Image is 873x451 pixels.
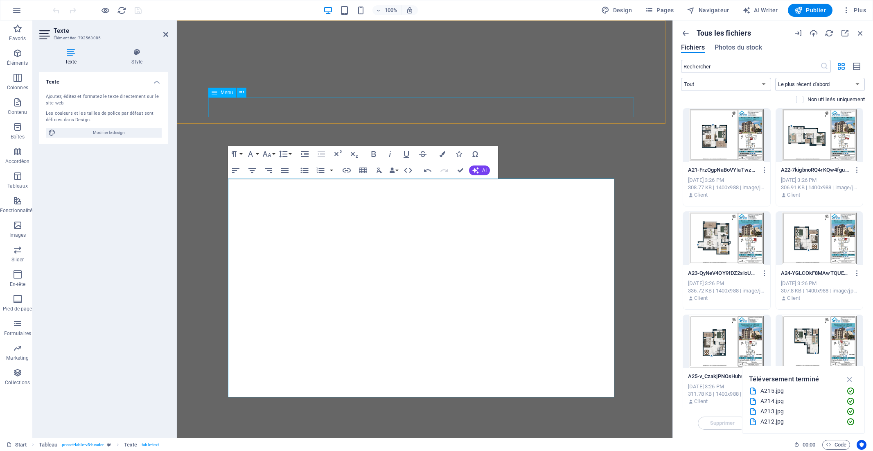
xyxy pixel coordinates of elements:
p: Contenu [8,109,27,116]
span: Design [601,6,632,14]
div: [DATE] 3:26 PM [688,177,765,184]
i: Actualiser la page [117,6,126,15]
i: Téléverser [809,29,818,38]
p: A22-7kigbnoRQ4rKQw4fguGk8A.jpg [781,166,850,174]
button: Code [822,440,850,450]
button: 100% [372,5,402,15]
button: Line Height [277,146,293,162]
button: HTML [400,162,416,179]
i: Fermer [856,29,865,38]
button: AI Writer [739,4,781,17]
button: Strikethrough [415,146,431,162]
div: 308.77 KB | 1400x988 | image/jpeg [688,184,765,191]
button: reload [117,5,126,15]
p: Boîtes [11,134,25,140]
span: Cliquez pour sélectionner. Double-cliquez pour modifier. [39,440,58,450]
span: Modifier le design [58,128,159,138]
button: AI [469,165,490,175]
div: Les couleurs et les tailles de police par défaut sont définies dans Design. [46,110,162,124]
p: Non utilisés uniquement [808,96,865,103]
div: A215.jpg [760,386,840,396]
p: Client [787,295,801,302]
div: Ajoutez, éditez et formatez le texte directement sur le site web. [46,93,162,107]
p: A23-QyNeV4OY9fDZ2sloU4Y7EQ.jpg [688,270,758,277]
button: Publier [788,4,832,17]
button: Align Center [244,162,260,179]
button: Bold (Ctrl+B) [366,146,381,162]
button: Cliquez ici pour quitter le mode Aperçu et poursuivre l'édition. [100,5,110,15]
span: Pages [645,6,674,14]
p: Marketing [6,355,29,361]
button: Increase Indent [297,146,313,162]
span: Navigateur [687,6,729,14]
p: Favoris [9,35,26,42]
p: Client [694,398,708,405]
button: Navigateur [684,4,732,17]
div: [DATE] 3:26 PM [688,383,765,390]
button: Ordered List [328,162,335,179]
div: A214.jpg [760,397,840,406]
span: : [808,442,810,448]
button: Insert Table [355,162,371,179]
p: A24-YGLCOkF8MAwTQUEEyF1WZQ.jpg [781,270,850,277]
button: Paragraph Format [228,146,244,162]
p: Client [787,191,801,199]
button: Font Family [244,146,260,162]
h6: 100% [385,5,398,15]
button: Icons [451,146,467,162]
button: Plus [839,4,869,17]
p: Images [9,232,26,238]
button: Align Right [261,162,276,179]
p: Client [694,295,708,302]
i: Afficher tous les dossiers [681,29,690,38]
div: [DATE] 3:26 PM [688,280,765,287]
span: . table-text [140,440,159,450]
span: AI [482,168,487,173]
button: Superscript [330,146,345,162]
button: Redo (Ctrl+Shift+Z) [436,162,452,179]
button: Colors [435,146,450,162]
button: Subscript [346,146,362,162]
p: Pied de page [3,306,32,312]
button: Underline (Ctrl+U) [399,146,414,162]
i: Actualiser [825,29,834,38]
div: A212.jpg [760,417,840,426]
p: Éléments [7,60,28,66]
p: Formulaires [4,330,31,337]
button: Unordered List [297,162,312,179]
button: Font Size [261,146,276,162]
input: Rechercher [681,60,820,73]
span: Publier [794,6,826,14]
p: Téléversement terminé [749,374,819,385]
i: Importer URL [794,29,803,38]
p: En-tête [10,281,25,288]
button: Modifier le design [46,128,162,138]
p: A25-v_CzakjPNOsHuhucCSrW2A.jpg [688,373,758,380]
p: Collections [5,379,30,386]
button: Align Left [228,162,244,179]
button: Design [598,4,635,17]
div: [DATE] 3:26 PM [781,177,858,184]
p: Tableaux [7,183,28,189]
span: AI Writer [742,6,778,14]
button: Insert Link [339,162,354,179]
button: Italic (Ctrl+I) [382,146,398,162]
span: Menu [221,90,233,95]
div: 336.72 KB | 1400x988 | image/jpeg [688,287,765,295]
div: 306.91 KB | 1400x988 | image/jpeg [781,184,858,191]
span: Fichiers [681,43,705,52]
p: Slider [11,256,24,263]
span: Photos du stock [715,43,762,52]
p: Tous les fichiers [697,29,751,38]
h3: Élément #ed-792563085 [54,34,152,42]
p: A21-FrzQgpNaBoVYIaTwzeH3Bw.jpg [688,166,758,174]
h4: Texte [39,72,168,87]
button: Usercentrics [857,440,866,450]
button: Pages [642,4,677,17]
button: Clear Formatting [372,162,387,179]
span: Plus [842,6,866,14]
nav: breadcrumb [39,440,159,450]
a: Cliquez pour annuler la sélection. Double-cliquez pour ouvrir Pages. [7,440,27,450]
button: Ordered List [313,162,328,179]
span: Cliquez pour sélectionner. Double-cliquez pour modifier. [124,440,137,450]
